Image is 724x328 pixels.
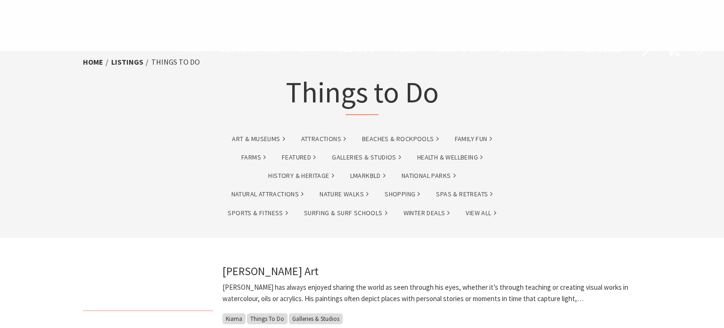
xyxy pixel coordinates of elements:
[178,43,202,54] span: Home
[403,208,450,219] a: Winter Deals
[436,189,493,200] a: Spas & Retreats
[320,189,369,200] a: Nature Walks
[231,189,304,200] a: Natural Attractions
[301,134,346,144] a: Attractions
[289,313,343,324] span: Galleries & Studios
[417,152,483,163] a: Health & Wellbeing
[362,134,439,144] a: Beaches & Rockpools
[222,264,319,278] a: [PERSON_NAME] Art
[168,42,632,57] nav: Main Menu
[500,43,544,54] span: Book now
[222,313,246,324] span: Kiama
[299,43,320,54] span: Stay
[350,170,386,181] a: lmarkbld
[455,134,492,144] a: Family Fun
[332,152,401,163] a: Galleries & Studios
[241,152,266,163] a: Farms
[220,43,280,54] span: Destinations
[339,43,376,54] span: See & Do
[222,282,641,304] p: [PERSON_NAME] has always enjoyed sharing the world as seen through his eyes, whether it’s through...
[395,43,416,54] span: Plan
[268,170,334,181] a: History & Heritage
[228,208,288,219] a: Sports & Fitness
[304,208,387,219] a: Surfing & Surf Schools
[402,170,456,181] a: National Parks
[435,43,481,54] span: What’s On
[466,208,496,219] a: View All
[232,134,285,144] a: Art & Museums
[282,152,316,163] a: Featured
[385,189,420,200] a: Shopping
[247,313,288,324] span: Things To Do
[563,43,622,54] span: Winter Deals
